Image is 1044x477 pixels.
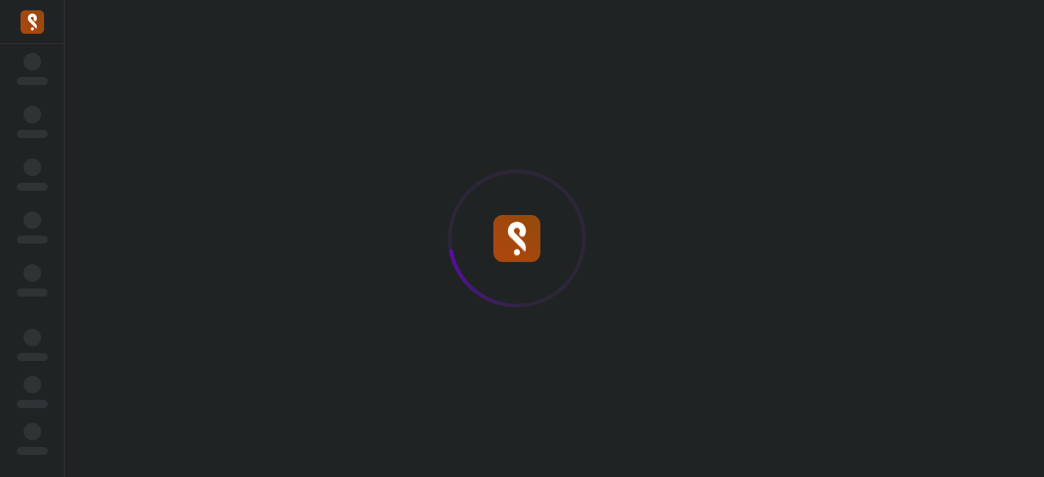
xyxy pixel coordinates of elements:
[17,447,48,455] span: ‌
[17,236,48,244] span: ‌
[23,423,41,440] span: ‌
[17,130,48,138] span: ‌
[23,264,41,282] span: ‌
[23,159,41,176] span: ‌
[23,211,41,229] span: ‌
[17,183,48,191] span: ‌
[17,353,48,361] span: ‌
[23,53,41,70] span: ‌
[23,329,41,346] span: ‌
[17,77,48,85] span: ‌
[23,376,41,393] span: ‌
[17,288,48,296] span: ‌
[17,400,48,408] span: ‌
[23,106,41,123] span: ‌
